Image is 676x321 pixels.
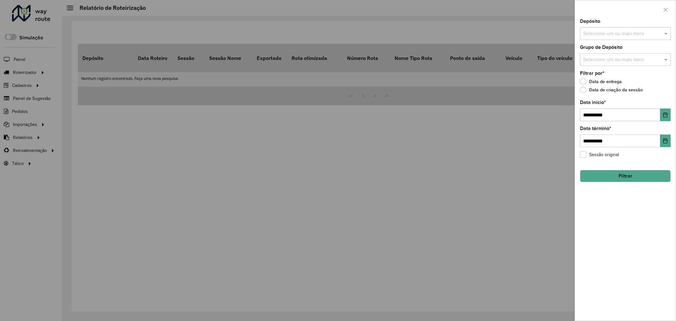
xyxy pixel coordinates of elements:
[660,108,671,121] button: Choose Date
[580,170,671,182] button: Filtrar
[580,69,604,77] label: Filtrar por
[580,87,643,93] label: Data de criação da sessão
[660,134,671,147] button: Choose Date
[580,43,622,51] label: Grupo de Depósito
[580,78,622,85] label: Data de entrega
[580,151,619,158] label: Sessão original
[580,17,600,25] label: Depósito
[580,125,611,132] label: Data término
[580,99,606,106] label: Data início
